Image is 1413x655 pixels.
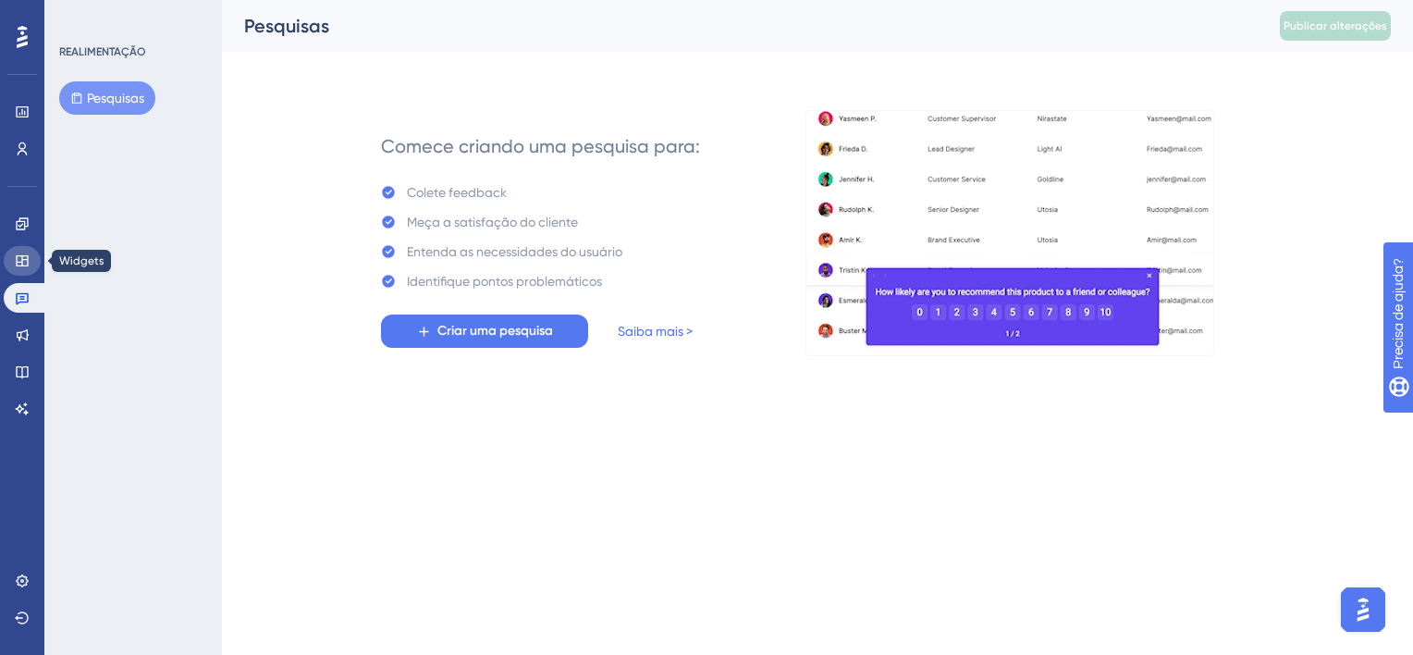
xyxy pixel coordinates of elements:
[244,13,1234,39] div: Pesquisas
[59,44,146,59] div: REALIMENTAÇÃO
[407,181,507,204] div: Colete feedback
[1284,19,1387,33] span: Publicar alterações
[87,87,144,109] font: Pesquisas
[381,315,588,348] button: Criar uma pesquisa
[43,5,154,27] span: Precisa de ajuda?
[1280,11,1391,41] button: Publicar alterações
[437,320,553,342] span: Criar uma pesquisa
[407,270,602,292] div: Identifique pontos problemáticos
[407,241,622,263] div: Entenda as necessidades do usuário
[59,81,155,115] button: Pesquisas
[1335,582,1391,637] iframe: UserGuiding AI Assistant Launcher
[805,110,1214,356] img: b81bf5b5c10d0e3e90f664060979471a.gif
[618,320,693,342] a: Saiba mais >
[381,133,700,159] div: Comece criando uma pesquisa para:
[407,211,578,233] div: Meça a satisfação do cliente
